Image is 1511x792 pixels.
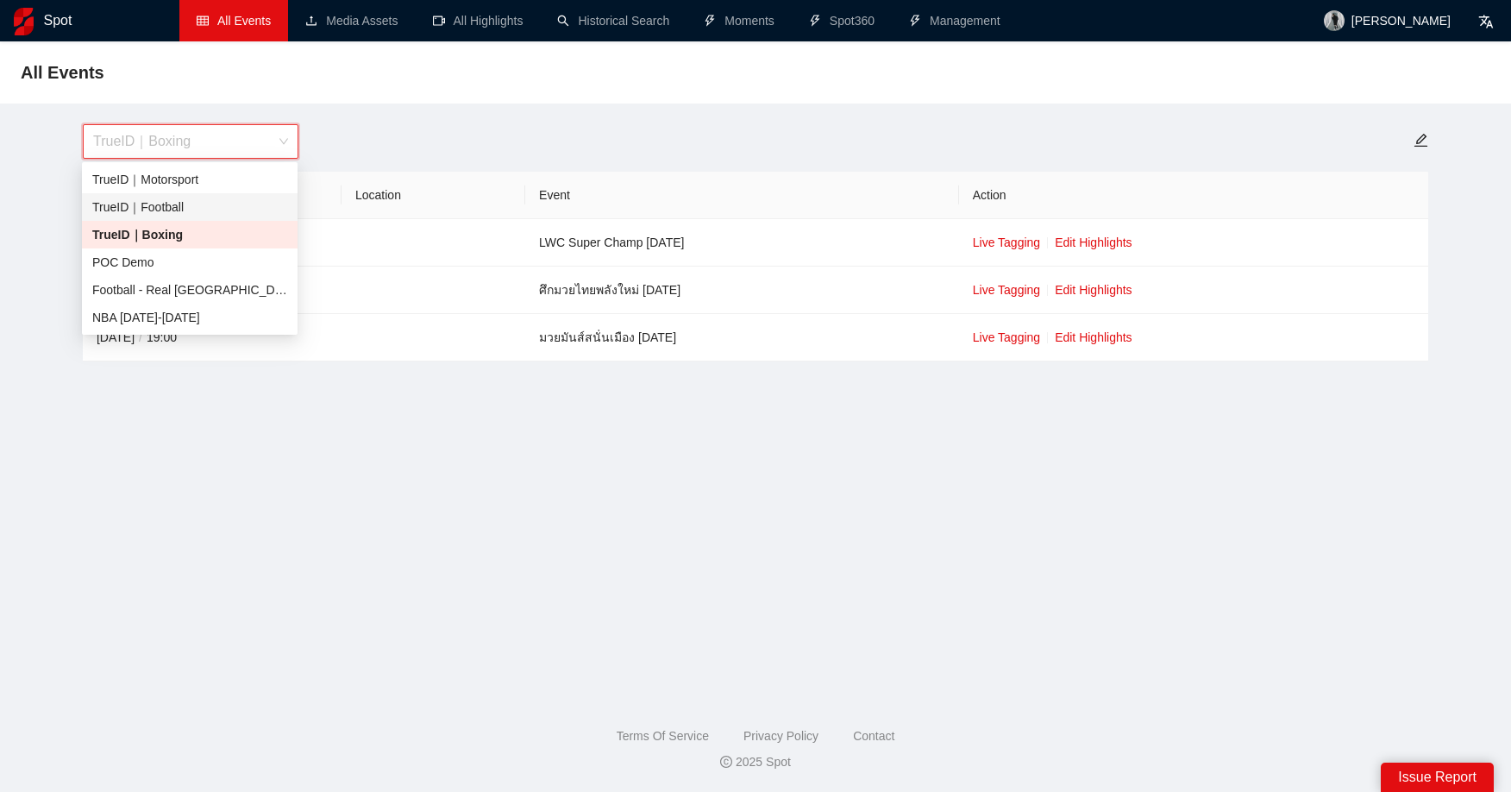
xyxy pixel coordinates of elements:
div: TrueID｜Motorsport [82,166,298,193]
td: มวยมันส์สนั่นเมือง [DATE] [525,314,959,361]
div: POC Demo [92,253,287,272]
div: Issue Report [1381,763,1494,792]
span: All Events [217,14,271,28]
a: uploadMedia Assets [305,14,398,28]
th: Action [959,172,1428,219]
th: Location [342,172,525,219]
a: Privacy Policy [743,729,818,743]
a: Edit Highlights [1055,236,1132,249]
a: Live Tagging [973,283,1040,297]
td: [DATE] 19:00 [83,314,342,361]
div: POC Demo [82,248,298,276]
td: ศึกมวยไทยพลังใหม่ [DATE] [525,267,959,314]
span: All Events [21,59,104,86]
a: searchHistorical Search [557,14,669,28]
a: Edit Highlights [1055,330,1132,344]
div: Football - Real Madrid [82,276,298,304]
span: table [197,15,209,27]
div: TrueID｜Boxing [82,221,298,248]
div: 2025 Spot [14,752,1497,771]
span: edit [1414,133,1428,148]
a: Live Tagging [973,236,1040,249]
div: TrueID｜Motorsport [92,170,287,189]
a: thunderboltMoments [704,14,774,28]
a: Edit Highlights [1055,283,1132,297]
span: TrueID｜Boxing [93,125,288,158]
a: thunderboltManagement [909,14,1000,28]
div: TrueID｜Boxing [92,225,287,244]
a: Live Tagging [973,330,1040,344]
a: thunderboltSpot360 [809,14,875,28]
div: NBA 2024-2025 [82,304,298,331]
div: Football - Real [GEOGRAPHIC_DATA] [92,280,287,299]
div: TrueID｜Football [92,198,287,217]
a: video-cameraAll Highlights [433,14,524,28]
img: avatar [1324,10,1345,31]
a: Contact [853,729,894,743]
img: logo [14,8,34,35]
td: LWC Super Champ [DATE] [525,219,959,267]
span: / [135,330,147,344]
div: TrueID｜Football [82,193,298,221]
span: copyright [720,756,732,768]
th: Event [525,172,959,219]
a: Terms Of Service [617,729,709,743]
div: NBA [DATE]-[DATE] [92,308,287,327]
